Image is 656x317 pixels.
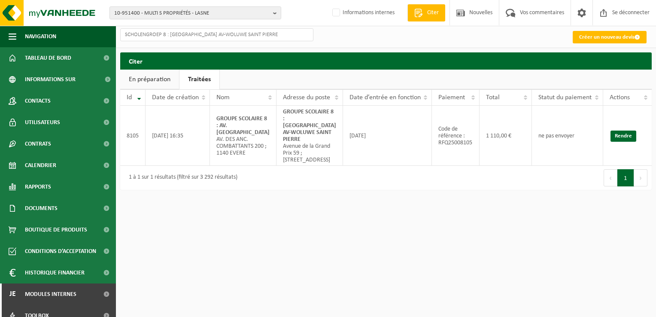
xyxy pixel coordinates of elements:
[25,241,96,262] span: Conditions d’acceptation
[407,4,445,21] a: Citer
[120,70,179,89] a: En préparation
[120,52,652,69] h2: Citer
[210,106,276,166] td: AV. DES ANC. COMBATTANTS 200 ; 1140 EVERE
[9,283,16,305] span: Je
[25,26,56,47] span: Navigation
[25,69,99,90] span: Informations sur l’entreprise
[634,169,647,186] button: Prochain
[573,31,647,43] a: Créer un nouveau devis
[610,94,630,101] span: Actions
[25,176,51,198] span: Rapports
[25,219,87,241] span: Boutique de produits
[146,106,210,166] td: [DATE] 16:35
[579,34,635,40] font: Créer un nouveau devis
[432,106,480,166] td: Code de référence : RFQ25008105
[25,112,60,133] span: Utilisateurs
[604,169,617,186] button: Précédent
[120,28,313,41] input: Chercher
[109,6,281,19] button: 10-951400 - MULTI S PROPRIÉTÉS - LASNE
[120,106,146,166] td: 8105
[538,94,592,101] span: Statut du paiement
[486,94,500,101] span: Total
[425,9,441,17] span: Citer
[349,94,421,101] span: Date d’entrée en fonction
[480,106,532,166] td: 1 110,00 €
[331,6,395,19] label: Informations internes
[617,169,634,186] button: 1
[25,47,71,69] span: Tableau de bord
[127,94,132,101] span: Id
[216,116,270,136] strong: GROUPE SCOLAIRE 8 : AV. [GEOGRAPHIC_DATA]
[25,198,58,219] span: Documents
[25,133,51,155] span: Contrats
[25,262,85,283] span: Historique financier
[538,133,574,139] span: ne pas envoyer
[610,131,636,142] a: Rendre
[216,94,230,101] span: Nom
[276,106,343,166] td: Avenue de la Grand Prix 59 ; [STREET_ADDRESS]
[114,7,270,20] span: 10-951400 - MULTI S PROPRIÉTÉS - LASNE
[179,70,219,89] a: Traitées
[343,106,432,166] td: [DATE]
[25,283,76,305] span: Modules internes
[152,94,199,101] span: Date de création
[438,94,465,101] span: Paiement
[25,155,56,176] span: Calendrier
[283,94,330,101] span: Adresse du poste
[125,170,237,186] div: 1 à 1 sur 1 résultats (filtré sur 3 292 résultats)
[283,109,336,143] strong: GROUPE SCOLAIRE 8 : [GEOGRAPHIC_DATA] AV-WOLUWE SAINT PIERRE
[25,90,51,112] span: Contacts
